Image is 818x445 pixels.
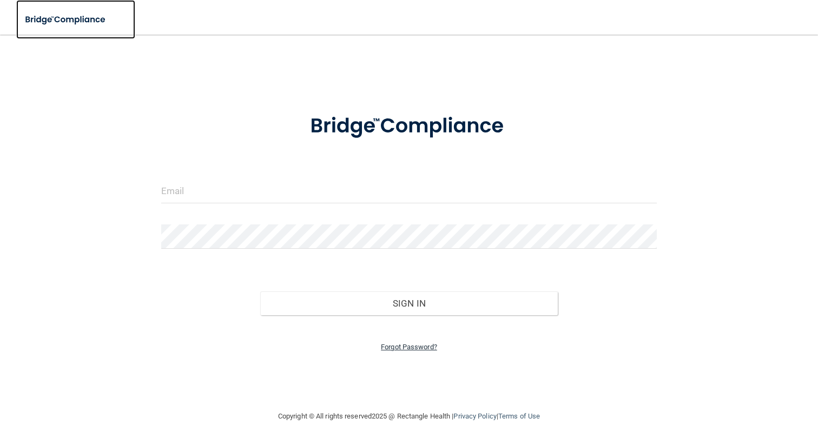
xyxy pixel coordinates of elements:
[260,291,558,315] button: Sign In
[381,343,437,351] a: Forgot Password?
[764,370,805,411] iframe: To enrich screen reader interactions, please activate Accessibility in Grammarly extension settings
[161,179,657,203] input: Email
[289,99,529,153] img: bridge_compliance_login_screen.278c3ca4.svg
[212,399,606,434] div: Copyright © All rights reserved 2025 @ Rectangle Health | |
[16,9,116,31] img: bridge_compliance_login_screen.278c3ca4.svg
[453,412,496,420] a: Privacy Policy
[498,412,540,420] a: Terms of Use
